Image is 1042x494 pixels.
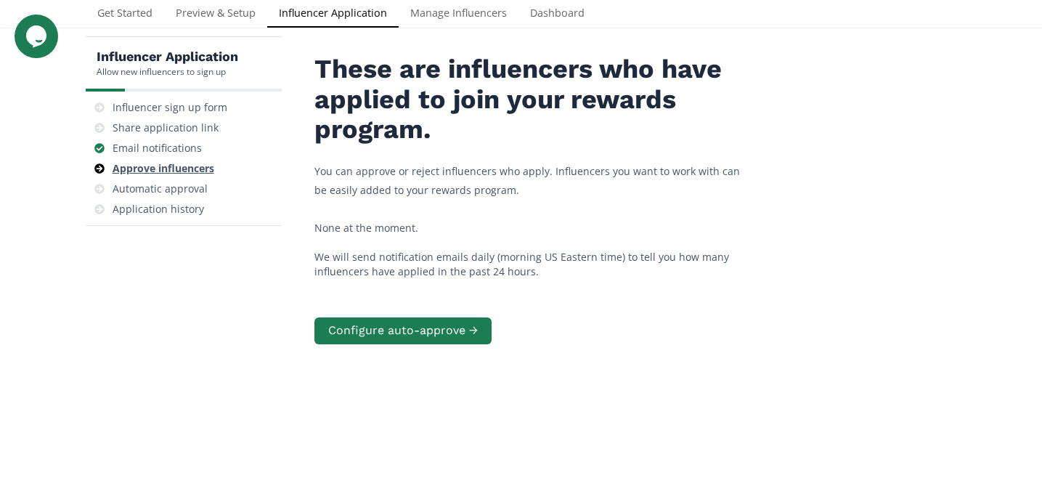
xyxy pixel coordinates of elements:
[314,221,750,279] div: None at the moment. We will send notification emails daily (morning US Eastern time) to tell you ...
[113,182,208,196] div: Automatic approval
[15,15,61,58] iframe: chat widget
[113,161,214,176] div: Approve influencers
[113,100,227,115] div: Influencer sign up form
[314,54,750,145] h2: These are influencers who have applied to join your rewards program.
[97,65,238,78] div: Allow new influencers to sign up
[97,48,238,65] h5: Influencer Application
[314,162,750,198] p: You can approve or reject influencers who apply. Influencers you want to work with can be easily ...
[314,317,492,344] button: Configure auto-approve →
[113,202,204,216] div: Application history
[113,121,219,135] div: Share application link
[113,141,202,155] div: Email notifications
